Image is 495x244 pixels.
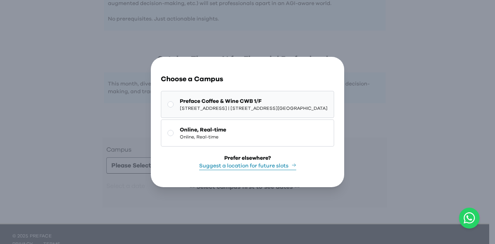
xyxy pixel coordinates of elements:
span: Online, Real-time [180,126,226,134]
button: Suggest a location for future slots [199,162,296,170]
span: [STREET_ADDRESS] | [STREET_ADDRESS][GEOGRAPHIC_DATA] [180,105,328,111]
div: Prefer elsewhere? [224,154,271,162]
h3: Choose a Campus [161,74,334,85]
button: Online, Real-timeOnline, Real-time [161,119,334,147]
button: Preface Coffee & Wine CWB 1/F[STREET_ADDRESS] | [STREET_ADDRESS][GEOGRAPHIC_DATA] [161,91,334,118]
span: Preface Coffee & Wine CWB 1/F [180,97,328,105]
span: Online, Real-time [180,134,226,140]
